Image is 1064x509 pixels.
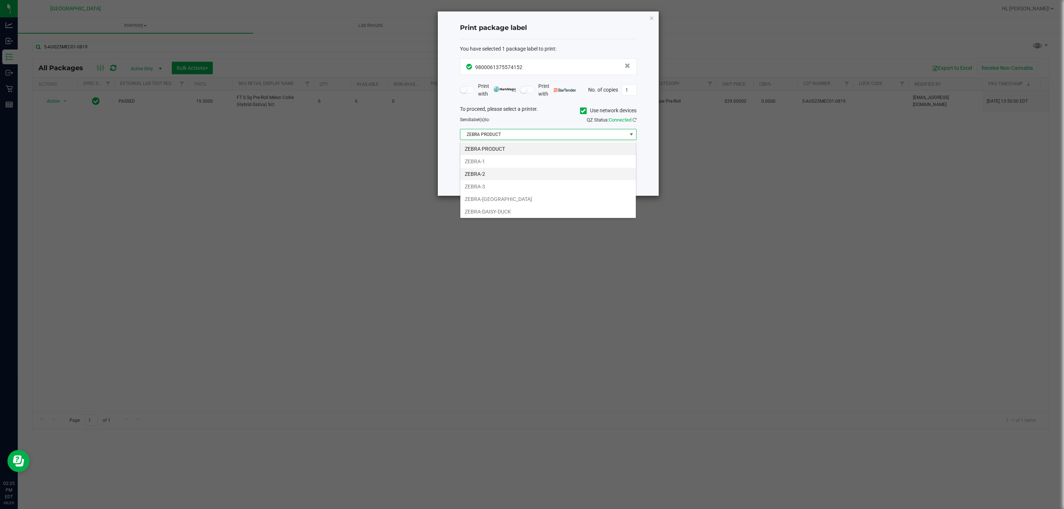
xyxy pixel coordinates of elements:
[554,88,576,92] img: bartender.png
[460,23,637,33] h4: Print package label
[587,117,637,123] span: QZ Status:
[460,46,555,52] span: You have selected 1 package label to print
[454,105,642,116] div: To proceed, please select a printer.
[475,64,522,70] span: 9800061375574152
[466,63,473,71] span: In Sync
[460,155,636,168] li: ZEBRA-1
[580,107,637,115] label: Use network devices
[470,117,485,122] span: label(s)
[460,180,636,193] li: ZEBRA-3
[460,117,490,122] span: Send to:
[7,450,30,472] iframe: Resource center
[460,193,636,205] li: ZEBRA-[GEOGRAPHIC_DATA]
[454,146,642,153] div: Select a label template.
[588,86,618,92] span: No. of copies
[609,117,631,123] span: Connected
[538,82,576,98] span: Print with
[478,82,516,98] span: Print with
[460,205,636,218] li: ZEBRA-DAISY-DUCK
[460,143,636,155] li: ZEBRA PRODUCT
[460,129,627,140] span: ZEBRA PRODUCT
[494,86,516,92] img: mark_magic_cybra.png
[460,168,636,180] li: ZEBRA-2
[460,45,637,53] div: :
